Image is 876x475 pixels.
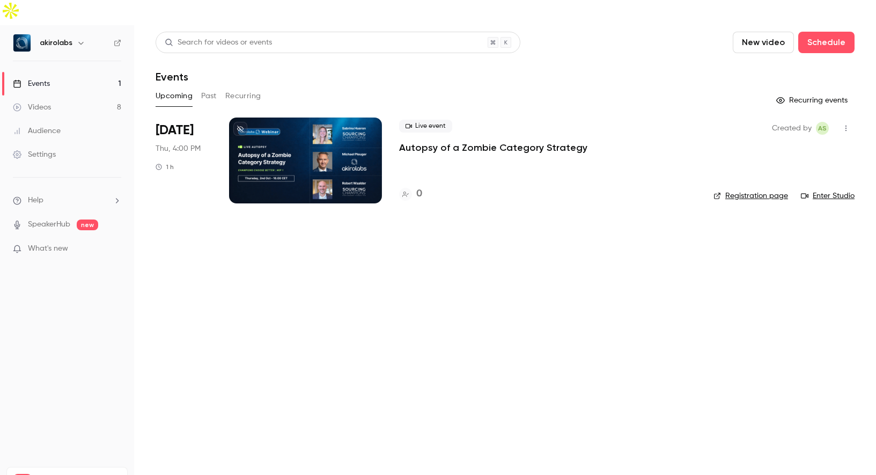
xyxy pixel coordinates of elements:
[13,126,61,136] div: Audience
[801,191,855,201] a: Enter Studio
[40,38,72,48] h6: akirolabs
[733,32,794,53] button: New video
[165,37,272,48] div: Search for videos or events
[28,219,70,230] a: SpeakerHub
[713,191,788,201] a: Registration page
[13,78,50,89] div: Events
[798,32,855,53] button: Schedule
[156,122,194,139] span: [DATE]
[13,149,56,160] div: Settings
[156,87,193,105] button: Upcoming
[156,70,188,83] h1: Events
[77,220,98,230] span: new
[156,143,201,154] span: Thu, 4:00 PM
[816,122,829,135] span: Aman Sadique
[13,102,51,113] div: Videos
[399,187,422,201] a: 0
[772,122,812,135] span: Created by
[28,243,68,254] span: What's new
[399,141,587,154] a: Autopsy of a Zombie Category Strategy
[13,34,31,52] img: akirolabs
[28,195,43,206] span: Help
[156,163,174,171] div: 1 h
[399,120,452,133] span: Live event
[156,118,212,203] div: Oct 2 Thu, 4:00 PM (Europe/Berlin)
[225,87,261,105] button: Recurring
[13,195,121,206] li: help-dropdown-opener
[818,122,827,135] span: AS
[771,92,855,109] button: Recurring events
[416,187,422,201] h4: 0
[201,87,217,105] button: Past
